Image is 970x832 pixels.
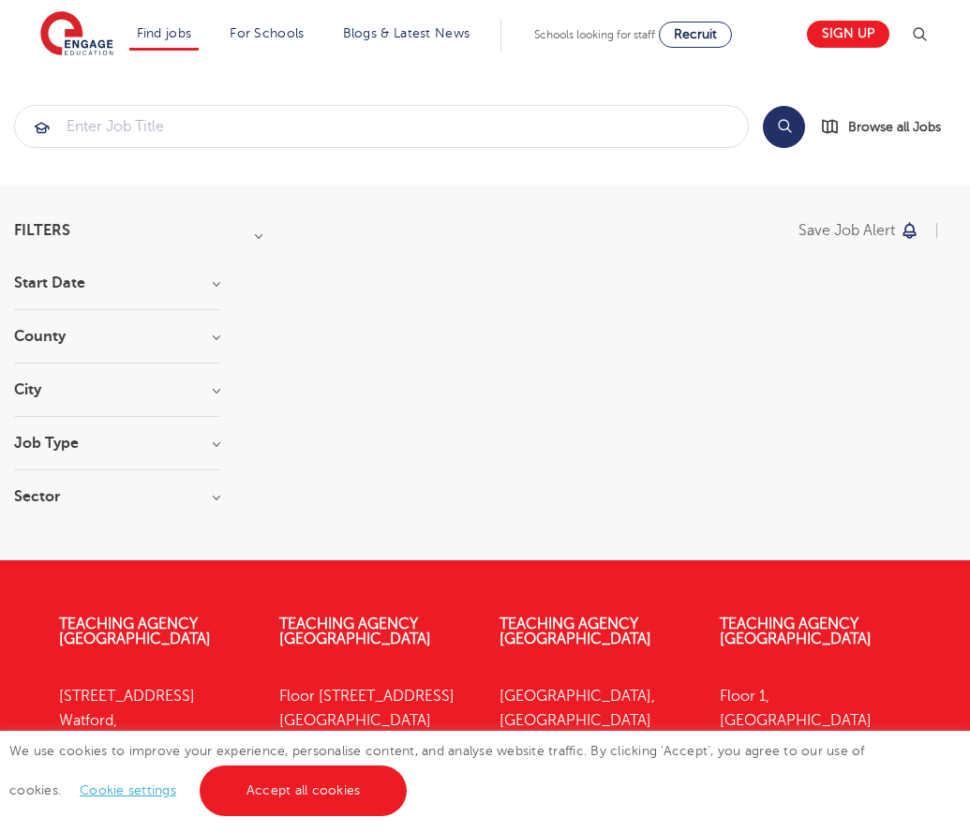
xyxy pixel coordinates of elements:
[9,744,865,797] span: We use cookies to improve your experience, personalise content, and analyse website traffic. By c...
[798,223,895,238] p: Save job alert
[279,684,471,832] p: Floor [STREET_ADDRESS] [GEOGRAPHIC_DATA] [GEOGRAPHIC_DATA], BN1 3XF 01273 447633
[230,26,304,40] a: For Schools
[534,28,655,41] span: Schools looking for staff
[14,329,220,344] h3: County
[820,116,956,138] a: Browse all Jobs
[343,26,470,40] a: Blogs & Latest News
[14,436,220,451] h3: Job Type
[14,489,220,504] h3: Sector
[848,116,941,138] span: Browse all Jobs
[720,616,872,647] a: Teaching Agency [GEOGRAPHIC_DATA]
[674,27,717,41] span: Recruit
[15,106,748,147] input: Submit
[14,223,70,238] span: Filters
[659,22,732,48] a: Recruit
[14,105,749,148] div: Submit
[59,616,211,647] a: Teaching Agency [GEOGRAPHIC_DATA]
[14,275,220,290] h3: Start Date
[763,106,805,148] button: Search
[59,684,251,807] p: [STREET_ADDRESS] Watford, WD17 1SZ 01923 281040
[80,783,176,797] a: Cookie settings
[279,616,431,647] a: Teaching Agency [GEOGRAPHIC_DATA]
[500,684,692,832] p: [GEOGRAPHIC_DATA], [GEOGRAPHIC_DATA] [GEOGRAPHIC_DATA], LS1 5SH 0113 323 7633
[200,765,408,816] a: Accept all cookies
[137,26,192,40] a: Find jobs
[14,382,220,397] h3: City
[798,223,919,238] button: Save job alert
[500,616,651,647] a: Teaching Agency [GEOGRAPHIC_DATA]
[807,21,889,48] a: Sign up
[40,11,113,58] img: Engage Education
